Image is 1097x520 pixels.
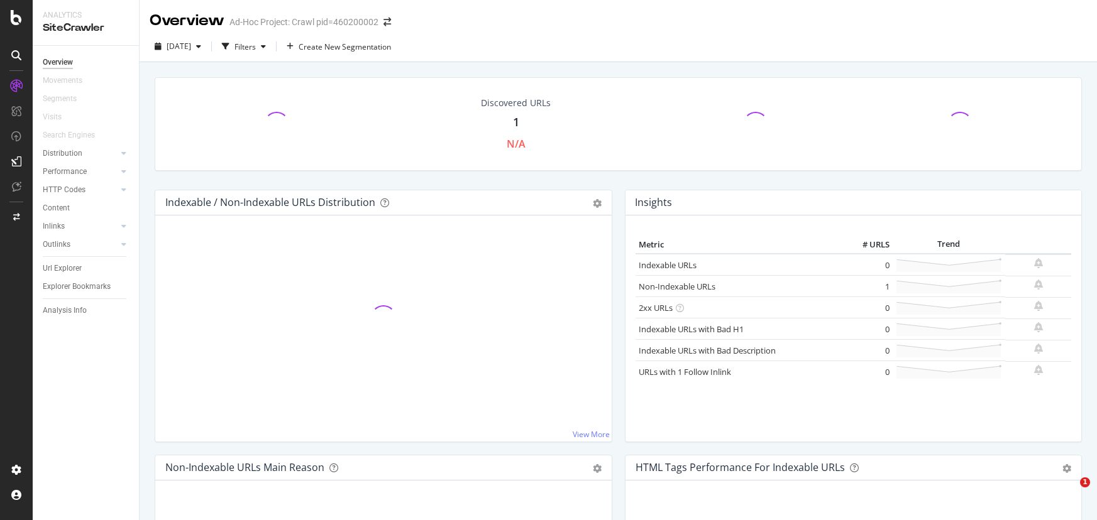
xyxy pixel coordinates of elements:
iframe: Intercom live chat [1054,477,1084,507]
div: HTML Tags Performance for Indexable URLs [636,461,845,474]
div: Movements [43,74,82,87]
span: 1 [1080,477,1090,487]
div: gear [593,199,602,208]
a: Inlinks [43,220,118,233]
div: Outlinks [43,238,70,251]
div: Visits [43,111,62,124]
a: Content [43,202,130,215]
button: Create New Segmentation [282,36,396,57]
div: Overview [43,56,73,69]
div: Explorer Bookmarks [43,280,111,293]
td: 0 [842,361,893,382]
div: bell-plus [1034,344,1043,354]
div: Content [43,202,70,215]
div: Indexable / Non-Indexable URLs Distribution [165,196,375,209]
div: Ad-Hoc Project: Crawl pid=460200002 [229,16,378,28]
a: Analysis Info [43,304,130,317]
div: bell-plus [1034,322,1043,332]
div: bell-plus [1034,365,1043,375]
div: Segments [43,92,77,106]
div: Analysis Info [43,304,87,317]
div: Analytics [43,10,129,21]
div: Filters [234,41,256,52]
div: N/A [507,137,526,151]
div: bell-plus [1034,279,1043,290]
div: Url Explorer [43,262,82,275]
div: Overview [150,10,224,31]
div: bell-plus [1034,301,1043,311]
a: 2xx URLs [639,302,673,313]
th: Trend [893,236,1005,254]
div: Discovered URLs [481,97,551,109]
div: Non-Indexable URLs Main Reason [165,461,324,474]
div: bell-plus [1034,258,1043,268]
a: Non-Indexable URLs [639,281,715,292]
button: Filters [217,36,271,57]
td: 0 [842,254,893,276]
td: 0 [842,297,893,318]
div: 1 [513,114,519,131]
a: Outlinks [43,238,118,251]
div: arrow-right-arrow-left [383,18,391,26]
a: HTTP Codes [43,183,118,197]
td: 1 [842,276,893,297]
div: HTTP Codes [43,183,85,197]
div: Distribution [43,147,82,160]
a: Indexable URLs with Bad H1 [639,323,744,335]
div: gear [593,464,602,473]
a: Indexable URLs with Bad Description [639,345,776,356]
div: Inlinks [43,220,65,233]
h4: Insights [635,194,672,211]
a: Url Explorer [43,262,130,275]
a: Segments [43,92,89,106]
a: Distribution [43,147,118,160]
th: Metric [636,236,842,254]
a: Visits [43,111,74,124]
a: Overview [43,56,130,69]
div: SiteCrawler [43,21,129,35]
span: 2025 Oct. 8th [167,41,191,51]
a: Movements [43,74,95,87]
div: Performance [43,165,87,178]
a: URLs with 1 Follow Inlink [639,366,731,377]
a: Indexable URLs [639,259,697,271]
td: 0 [842,340,893,361]
a: Explorer Bookmarks [43,280,130,293]
a: View More [573,429,610,440]
span: Create New Segmentation [299,41,391,52]
a: Search Engines [43,129,107,142]
a: Performance [43,165,118,178]
div: gear [1062,464,1071,473]
td: 0 [842,318,893,340]
div: Search Engines [43,129,95,142]
th: # URLS [842,236,893,254]
button: [DATE] [150,36,206,57]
